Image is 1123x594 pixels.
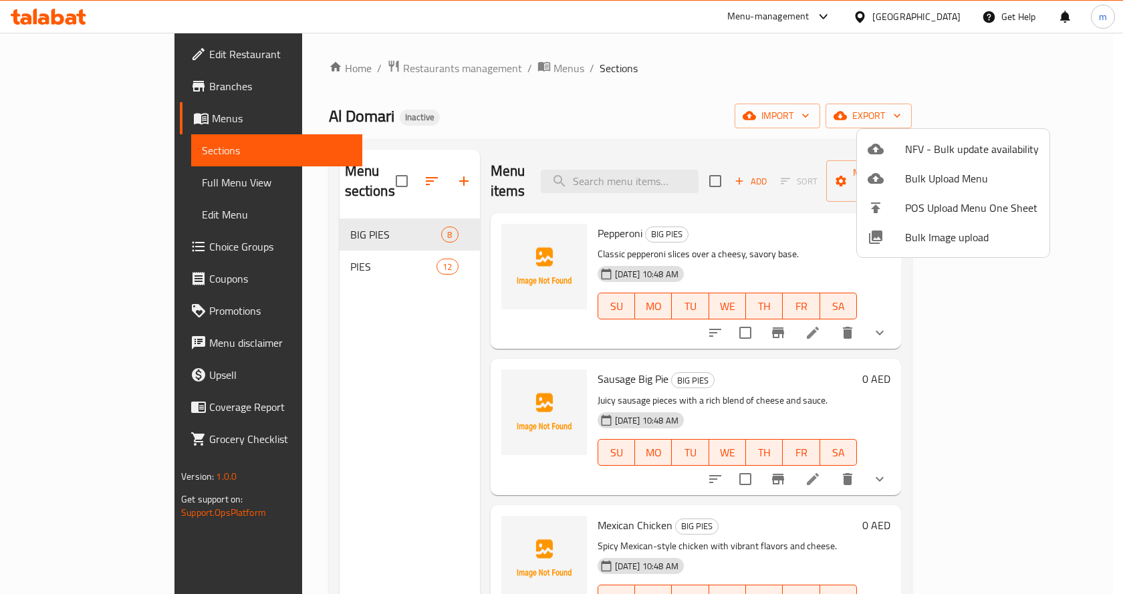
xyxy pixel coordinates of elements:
span: Bulk Image upload [905,229,1039,245]
span: Bulk Upload Menu [905,170,1039,186]
li: POS Upload Menu One Sheet [857,193,1049,222]
span: NFV - Bulk update availability [905,141,1039,157]
li: Upload bulk menu [857,164,1049,193]
li: NFV - Bulk update availability [857,134,1049,164]
span: POS Upload Menu One Sheet [905,200,1039,216]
